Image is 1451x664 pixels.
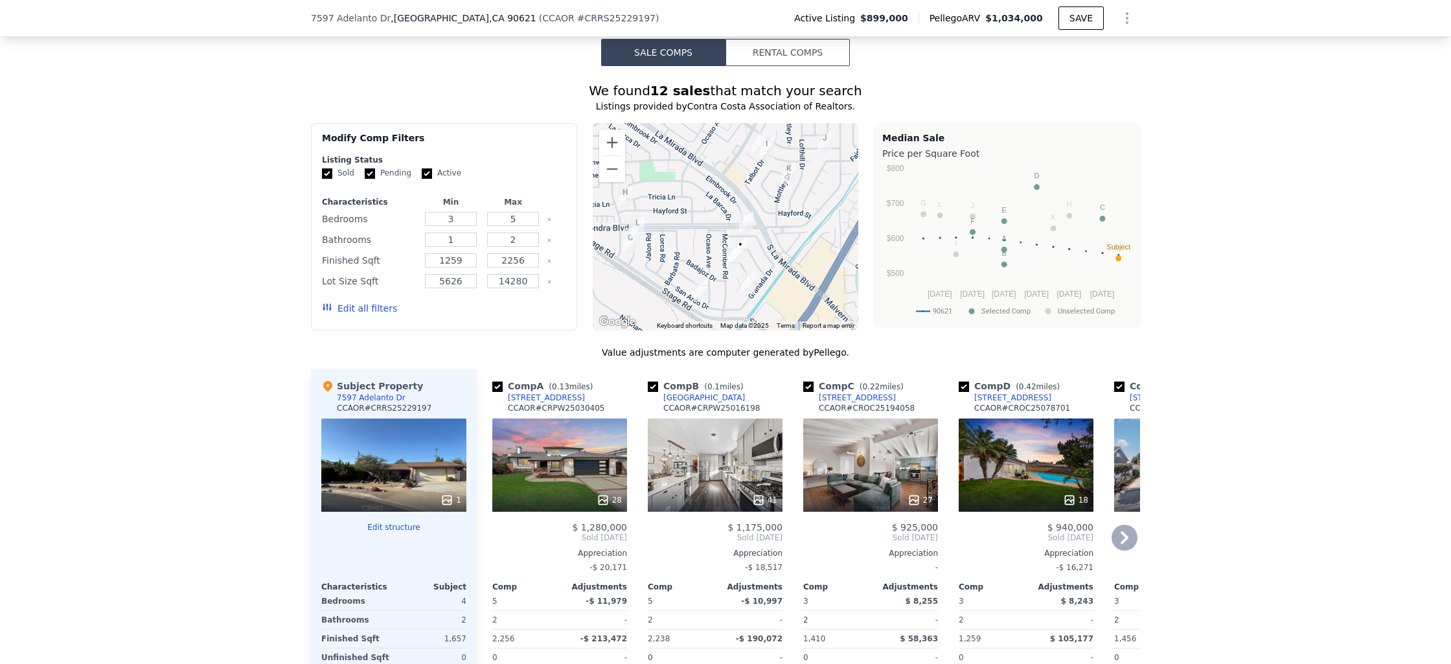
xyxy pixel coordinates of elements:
div: Comp [959,582,1026,592]
button: Sale Comps [601,39,725,66]
span: $1,034,000 [985,13,1043,23]
div: Lot Size Sqft [322,272,417,290]
span: Sold [DATE] [959,532,1093,543]
span: Active Listing [794,12,860,25]
span: 1,456 [1114,634,1136,643]
div: 7590 Adelanto Dr [726,246,740,268]
div: Median Sale [882,132,1132,144]
div: Appreciation [803,548,938,558]
div: - [718,611,783,629]
a: Terms (opens in new tab) [777,322,795,329]
span: -$ 18,517 [745,563,783,572]
span: 3 [803,597,808,606]
button: Edit all filters [322,302,397,315]
div: 1,657 [396,630,466,648]
div: [STREET_ADDRESS] [974,393,1051,403]
a: [GEOGRAPHIC_DATA] [648,393,745,403]
div: CCAOR # CRPW25030405 [508,403,605,413]
div: [STREET_ADDRESS][PERSON_NAME] [1130,393,1264,403]
div: 2 [396,611,466,629]
div: Comp [803,582,871,592]
div: ( ) [539,12,659,25]
div: 15113 Hayford St [618,186,632,208]
div: 7719 Granada Dr [741,272,755,294]
span: $ 1,280,000 [572,522,627,532]
span: Sold [DATE] [492,532,627,543]
div: Bedrooms [322,210,417,228]
div: [GEOGRAPHIC_DATA] [663,393,745,403]
div: - [1029,611,1093,629]
span: 0 [803,653,808,662]
span: 0.13 [552,382,569,391]
label: Sold [322,168,354,179]
span: 0.1 [707,382,720,391]
div: 2 [492,611,557,629]
div: 7597 Adelanto Dr [733,238,748,260]
span: ( miles) [699,382,748,391]
div: Appreciation [648,548,783,558]
div: Listings provided by Contra Costa Association of Realtors . [311,100,1140,113]
text: $500 [887,269,904,278]
text: 90621 [933,307,952,315]
div: Comp [1114,582,1182,592]
text: F [970,217,975,225]
span: -$ 20,171 [589,563,627,572]
a: Open this area in Google Maps (opens a new window) [596,314,639,330]
span: ( miles) [543,382,598,391]
svg: A chart. [882,163,1132,325]
text: [DATE] [992,290,1016,299]
span: 2,256 [492,634,514,643]
span: 7597 Adelanto Dr [311,12,391,25]
div: Comp D [959,380,1065,393]
div: Adjustments [715,582,783,592]
text: H [1067,200,1072,208]
div: Adjustments [871,582,938,592]
span: , [GEOGRAPHIC_DATA] [391,12,536,25]
span: ( miles) [1011,382,1065,391]
div: 28 [597,494,622,507]
span: $ 58,363 [900,634,938,643]
div: Bedrooms [321,592,391,610]
a: Report a map error [803,322,854,329]
span: 3 [959,597,964,606]
a: [STREET_ADDRESS] [803,393,896,403]
div: - [562,611,627,629]
span: 5 [648,597,653,606]
text: [DATE] [1024,290,1049,299]
div: Comp [492,582,560,592]
div: Comp C [803,380,909,393]
span: $ 940,000 [1047,522,1093,532]
div: [STREET_ADDRESS] [508,393,585,403]
div: 15941 Bluefield Ave [623,231,637,253]
span: $ 925,000 [892,522,938,532]
div: Max [485,197,542,207]
span: $899,000 [860,12,908,25]
div: CCAOR # CRPW25016198 [663,403,760,413]
span: ( miles) [854,382,909,391]
span: # CRRS25229197 [577,13,656,23]
a: [STREET_ADDRESS][PERSON_NAME] [1114,393,1264,403]
div: CCAOR # CROC25194058 [819,403,915,413]
span: Map data ©2025 [720,322,769,329]
a: [STREET_ADDRESS] [492,393,585,403]
div: 1 [440,494,461,507]
text: E [1002,206,1007,214]
div: CCAOR # CRRS25229197 [337,403,431,413]
input: Pending [365,168,375,179]
input: Sold [322,168,332,179]
text: B [1002,249,1007,257]
div: - [873,611,938,629]
button: Keyboard shortcuts [657,321,713,330]
div: 7597 Adelanto Dr [337,393,406,403]
text: [DATE] [960,290,985,299]
span: 0.22 [862,382,880,391]
div: Modify Comp Filters [322,132,566,155]
div: 15373 San Ardo Dr [694,280,708,302]
text: A [1002,235,1007,242]
text: J [971,201,975,209]
div: 18 [1063,494,1088,507]
span: 0 [648,653,653,662]
div: Bathrooms [321,611,391,629]
div: 15304 Talbot Dr [760,137,774,159]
